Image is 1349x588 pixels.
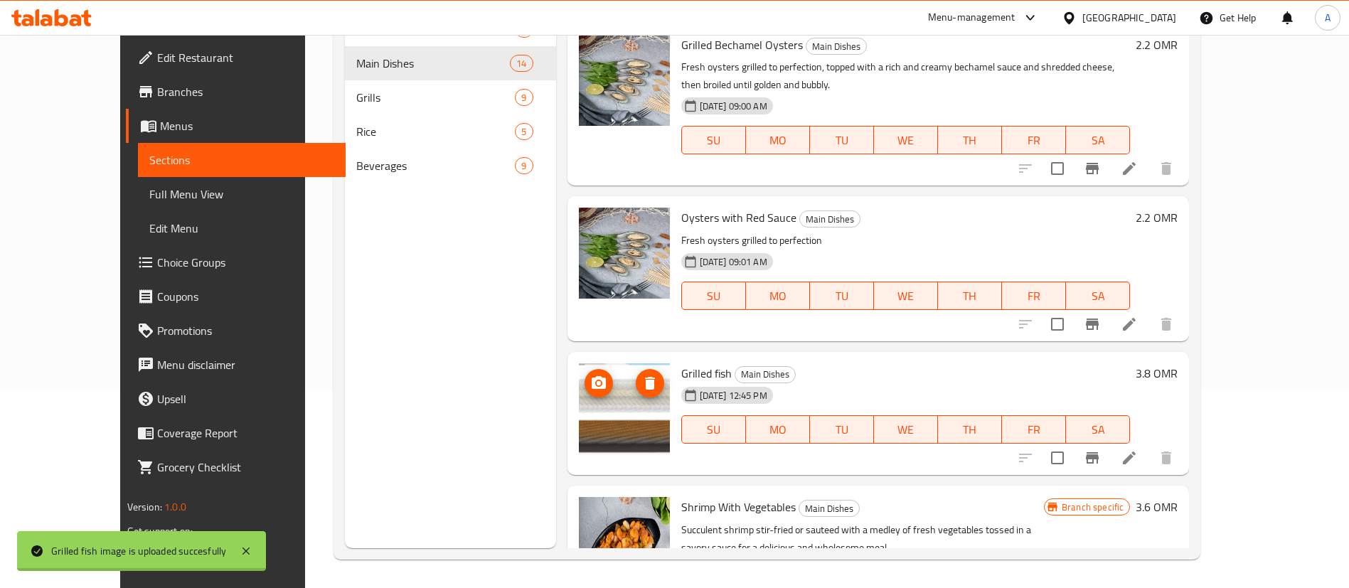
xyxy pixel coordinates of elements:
span: Get support on: [127,522,193,540]
span: 1.0.0 [164,498,186,516]
span: WE [880,130,932,151]
span: Grilled Bechamel Oysters [681,34,803,55]
span: Version: [127,498,162,516]
div: Menu-management [928,9,1015,26]
span: A [1325,10,1331,26]
span: Grills [356,89,516,106]
div: Main Dishes14 [345,46,556,80]
div: Beverages9 [345,149,556,183]
span: Full Menu View [149,186,334,203]
div: items [510,55,533,72]
div: items [515,89,533,106]
a: Edit menu item [1121,449,1138,466]
span: Sections [149,151,334,169]
button: SA [1066,282,1130,310]
button: SU [681,282,746,310]
button: FR [1002,415,1066,444]
h6: 2.2 OMR [1136,35,1178,55]
p: Succulent shrimp stir-fried or sauteed with a medley of fresh vegetables tossed in a savory sauce... [681,521,1044,557]
span: Promotions [157,322,334,339]
button: Branch-specific-item [1075,307,1109,341]
a: Edit Restaurant [126,41,346,75]
span: TU [816,130,868,151]
span: [DATE] 09:00 AM [694,100,773,113]
span: Upsell [157,390,334,407]
div: items [515,157,533,174]
a: Promotions [126,314,346,348]
span: FR [1008,286,1060,306]
button: FR [1002,282,1066,310]
span: Main Dishes [806,38,866,55]
a: Coverage Report [126,416,346,450]
span: Main Dishes [800,211,860,228]
button: SA [1066,126,1130,154]
button: upload picture [585,369,613,397]
span: SU [688,130,740,151]
span: Select to update [1043,309,1072,339]
span: Main Dishes [799,501,859,517]
div: [GEOGRAPHIC_DATA] [1082,10,1176,26]
span: Beverages [356,157,516,174]
a: Grocery Checklist [126,450,346,484]
button: Branch-specific-item [1075,151,1109,186]
button: Branch-specific-item [1075,441,1109,475]
div: Rice5 [345,114,556,149]
button: SA [1066,415,1130,444]
button: SU [681,415,746,444]
span: Edit Menu [149,220,334,237]
span: FR [1008,419,1060,440]
span: 14 [511,57,532,70]
span: TU [816,419,868,440]
span: Menus [160,117,334,134]
button: WE [874,282,938,310]
h6: 2.2 OMR [1136,208,1178,228]
span: Edit Restaurant [157,49,334,66]
button: WE [874,126,938,154]
div: items [515,123,533,140]
span: WE [880,419,932,440]
span: SU [688,286,740,306]
span: MO [752,419,804,440]
button: delete [1149,307,1183,341]
p: Fresh oysters grilled to perfection, topped with a rich and creamy bechamel sauce and shredded ch... [681,58,1131,94]
span: FR [1008,130,1060,151]
div: Main Dishes [356,55,511,72]
span: TH [944,130,996,151]
a: Menu disclaimer [126,348,346,382]
button: delete [1149,441,1183,475]
span: Rice [356,123,516,140]
span: TU [816,286,868,306]
img: Grilled Bechamel Oysters [579,35,670,126]
span: Branches [157,83,334,100]
button: delete [1149,151,1183,186]
button: WE [874,415,938,444]
span: Branch specific [1056,501,1129,514]
span: Menu disclaimer [157,356,334,373]
span: Shrimp With Vegetables [681,496,796,518]
div: Main Dishes [735,366,796,383]
a: Upsell [126,382,346,416]
span: 9 [516,159,532,173]
button: TH [938,126,1002,154]
span: Coupons [157,288,334,305]
a: Edit menu item [1121,160,1138,177]
span: 9 [516,91,532,105]
span: [DATE] 09:01 AM [694,255,773,269]
div: Grills9 [345,80,556,114]
div: Main Dishes [799,210,860,228]
div: Grilled fish image is uploaded succesfully [51,543,226,559]
button: TU [810,415,874,444]
a: Menus [126,109,346,143]
button: TH [938,415,1002,444]
button: delete image [636,369,664,397]
span: Select to update [1043,154,1072,183]
button: TU [810,282,874,310]
span: MO [752,286,804,306]
a: Sections [138,143,346,177]
span: [DATE] 12:45 PM [694,389,773,402]
span: WE [880,286,932,306]
button: SU [681,126,746,154]
a: Edit Menu [138,211,346,245]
